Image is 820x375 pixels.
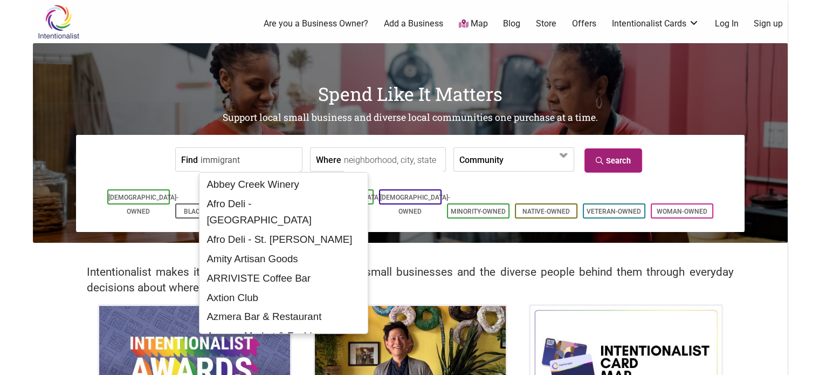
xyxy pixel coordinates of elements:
a: Log In [714,18,738,30]
div: Afro Deli - St. [PERSON_NAME] [203,230,364,249]
a: Woman-Owned [657,208,707,215]
input: a business, product, service [201,148,299,172]
a: Search [584,148,642,173]
a: Sign up [754,18,783,30]
h1: Spend Like It Matters [33,81,788,107]
a: Intentionalist Cards [612,18,699,30]
label: Find [181,148,198,171]
div: Azmera Bar & Restaurant [203,307,364,326]
div: Abbey Creek Winery [203,175,364,194]
h2: Intentionalist makes it easy to find and support local small businesses and the diverse people be... [87,264,734,296]
a: [DEMOGRAPHIC_DATA]-Owned [380,194,450,215]
h2: Support local small business and diverse local communities one purchase at a time. [33,111,788,125]
div: Afro Deli - [GEOGRAPHIC_DATA] [203,194,364,230]
label: Community [459,148,504,171]
div: Amity Artisan Goods [203,249,364,269]
label: Where [316,148,341,171]
a: Map [458,18,487,30]
a: Are you a Business Owner? [264,18,368,30]
img: Intentionalist [33,4,84,39]
a: Offers [572,18,596,30]
a: [DEMOGRAPHIC_DATA]-Owned [108,194,178,215]
a: Black-Owned [184,208,229,215]
a: Native-Owned [522,208,570,215]
div: ARRIVISTE Coffee Bar [203,269,364,288]
a: Add a Business [384,18,443,30]
a: Store [536,18,556,30]
a: Blog [503,18,520,30]
div: Azmera Market & Fashion [203,326,364,346]
a: Minority-Owned [451,208,506,215]
a: Veteran-Owned [587,208,641,215]
div: Axtion Club [203,288,364,308]
input: neighborhood, city, state [344,148,443,172]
